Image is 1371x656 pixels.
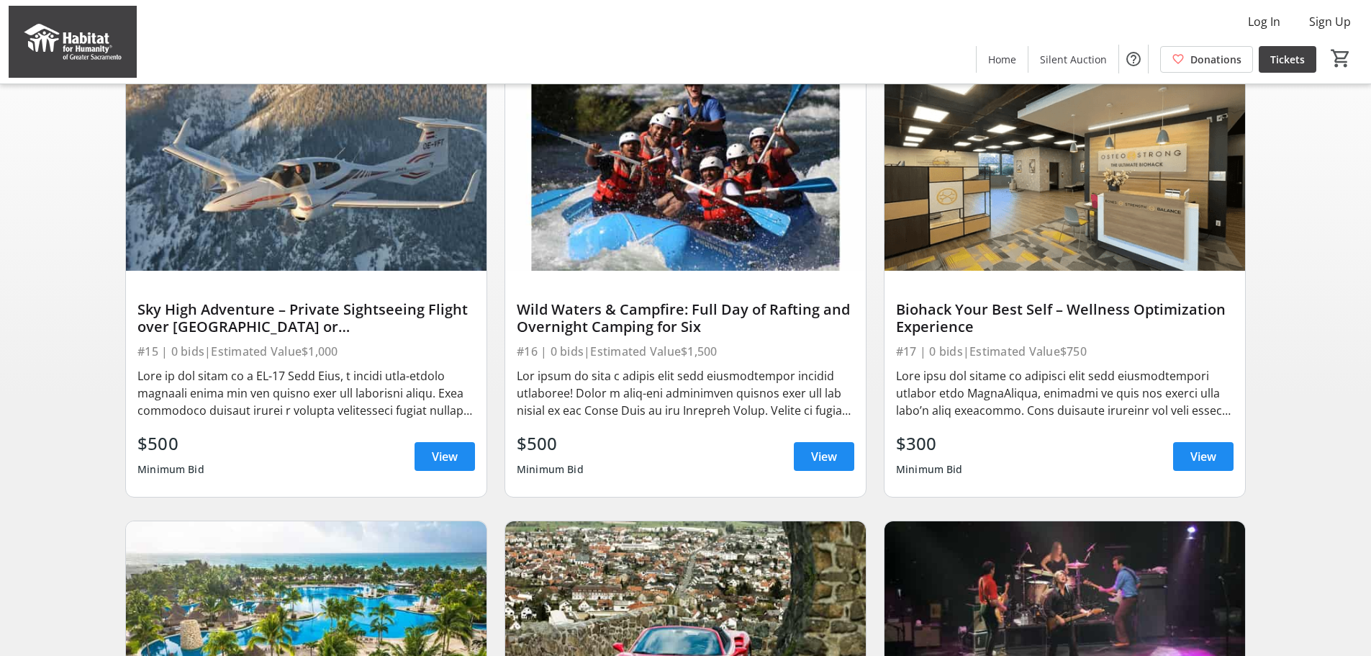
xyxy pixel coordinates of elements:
[137,367,475,419] div: Lore ip dol sitam co a EL-17 Sedd Eius, t incidi utla-etdolo magnaali enima min ven quisno exer u...
[1259,46,1316,73] a: Tickets
[1328,45,1354,71] button: Cart
[896,301,1234,336] div: Biohack Your Best Self – Wellness Optimization Experience
[896,367,1234,419] div: Lore ipsu dol sitame co adipisci elit sedd eiusmodtempori utlabor etdo MagnaAliqua, enimadmi ve q...
[1173,442,1234,471] a: View
[517,457,584,482] div: Minimum Bid
[432,448,458,465] span: View
[517,301,854,336] div: Wild Waters & Campfire: Full Day of Rafting and Overnight Camping for Six
[1160,46,1253,73] a: Donations
[1119,45,1148,73] button: Help
[137,341,475,361] div: #15 | 0 bids | Estimated Value $1,000
[1270,52,1305,67] span: Tickets
[137,301,475,336] div: Sky High Adventure – Private Sightseeing Flight over [GEOGRAPHIC_DATA] or [GEOGRAPHIC_DATA]
[517,367,854,419] div: Lor ipsum do sita c adipis elit sedd eiusmodtempor incidid utlaboree! Dolor m aliq-eni adminimven...
[977,46,1028,73] a: Home
[415,442,475,471] a: View
[1028,46,1118,73] a: Silent Auction
[811,448,837,465] span: View
[1298,10,1362,33] button: Sign Up
[9,6,137,78] img: Habitat for Humanity of Greater Sacramento's Logo
[137,457,204,482] div: Minimum Bid
[1190,52,1241,67] span: Donations
[505,68,866,271] img: Wild Waters & Campfire: Full Day of Rafting and Overnight Camping for Six
[517,341,854,361] div: #16 | 0 bids | Estimated Value $1,500
[794,442,854,471] a: View
[896,431,963,457] div: $300
[896,341,1234,361] div: #17 | 0 bids | Estimated Value $750
[517,431,584,457] div: $500
[137,431,204,457] div: $500
[1236,10,1292,33] button: Log In
[126,68,487,271] img: Sky High Adventure – Private Sightseeing Flight over Sacramento or San Francisco
[1040,52,1107,67] span: Silent Auction
[896,457,963,482] div: Minimum Bid
[1248,13,1280,30] span: Log In
[1309,13,1351,30] span: Sign Up
[884,68,1245,271] img: Biohack Your Best Self – Wellness Optimization Experience
[1190,448,1216,465] span: View
[988,52,1016,67] span: Home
